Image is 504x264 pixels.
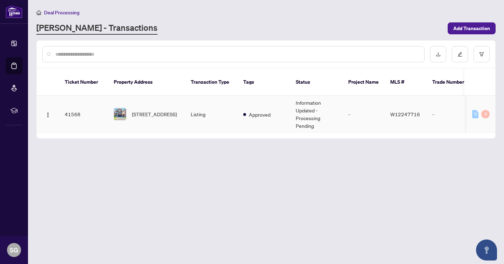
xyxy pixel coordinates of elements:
[290,96,343,133] td: Information Updated - Processing Pending
[36,22,157,35] a: [PERSON_NAME] - Transactions
[114,108,126,120] img: thumbnail-img
[185,96,238,133] td: Listing
[59,69,108,96] th: Ticket Number
[457,52,462,57] span: edit
[427,96,476,133] td: -
[249,111,271,118] span: Approved
[10,245,18,255] span: SG
[436,52,441,57] span: download
[481,110,490,118] div: 0
[290,69,343,96] th: Status
[44,9,79,16] span: Deal Processing
[343,69,385,96] th: Project Name
[430,46,446,62] button: download
[448,22,496,34] button: Add Transaction
[452,46,468,62] button: edit
[45,112,51,118] img: Logo
[476,239,497,260] button: Open asap
[36,10,41,15] span: home
[385,69,427,96] th: MLS #
[427,69,476,96] th: Trade Number
[132,110,177,118] span: [STREET_ADDRESS]
[185,69,238,96] th: Transaction Type
[238,69,290,96] th: Tags
[472,110,478,118] div: 0
[474,46,490,62] button: filter
[108,69,185,96] th: Property Address
[390,111,420,117] span: W12247716
[343,96,385,133] td: -
[42,109,54,120] button: Logo
[453,23,490,34] span: Add Transaction
[479,52,484,57] span: filter
[59,96,108,133] td: 41568
[6,5,22,18] img: logo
